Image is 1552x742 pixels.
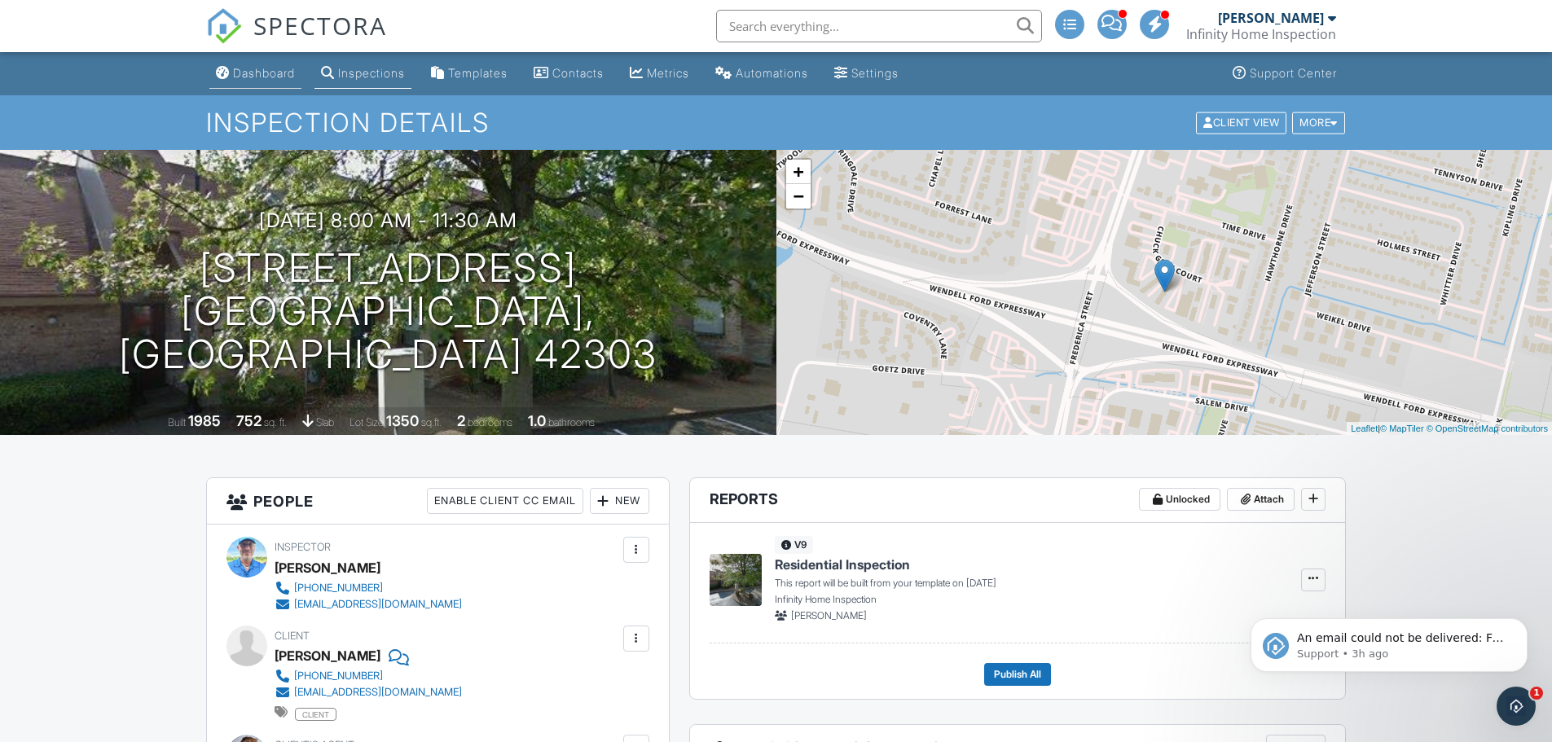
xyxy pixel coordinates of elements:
[264,416,287,428] span: sq. ft.
[259,209,517,231] h3: [DATE] 8:00 am - 11:30 am
[1194,116,1290,128] a: Client View
[209,59,301,89] a: Dashboard
[294,582,383,595] div: [PHONE_NUMBER]
[314,59,411,89] a: Inspections
[275,668,462,684] a: [PHONE_NUMBER]
[1497,687,1536,726] iframe: Intercom live chat
[275,684,462,700] a: [EMAIL_ADDRESS][DOMAIN_NAME]
[188,412,221,429] div: 1985
[528,412,546,429] div: 1.0
[1226,584,1552,698] iframe: Intercom notifications message
[294,670,383,683] div: [PHONE_NUMBER]
[1347,422,1552,436] div: |
[316,416,334,428] span: slab
[828,59,905,89] a: Settings
[294,686,462,699] div: [EMAIL_ADDRESS][DOMAIN_NAME]
[275,580,462,596] a: [PHONE_NUMBER]
[275,596,462,612] a: [EMAIL_ADDRESS][DOMAIN_NAME]
[233,66,295,80] div: Dashboard
[709,59,815,89] a: Automations (Advanced)
[1427,424,1548,433] a: © OpenStreetMap contributors
[338,66,405,80] div: Inspections
[1380,424,1424,433] a: © MapTiler
[468,416,512,428] span: bedrooms
[295,708,336,721] span: client
[457,412,465,429] div: 2
[448,66,508,80] div: Templates
[206,22,387,56] a: SPECTORA
[236,412,262,429] div: 752
[552,66,604,80] div: Contacts
[386,412,419,429] div: 1350
[786,184,811,209] a: Zoom out
[590,488,649,514] div: New
[294,598,462,611] div: [EMAIL_ADDRESS][DOMAIN_NAME]
[275,643,380,668] div: [PERSON_NAME]
[350,416,384,428] span: Lot Size
[168,416,186,428] span: Built
[253,8,387,42] span: SPECTORA
[206,108,1347,137] h1: Inspection Details
[206,8,242,44] img: The Best Home Inspection Software - Spectora
[527,59,610,89] a: Contacts
[275,630,310,642] span: Client
[427,488,583,514] div: Enable Client CC Email
[207,478,669,525] h3: People
[1186,26,1336,42] div: Infinity Home Inspection
[1196,112,1286,134] div: Client View
[736,66,808,80] div: Automations
[647,66,689,80] div: Metrics
[26,247,750,375] h1: [STREET_ADDRESS] [GEOGRAPHIC_DATA], [GEOGRAPHIC_DATA] 42303
[1530,687,1543,700] span: 1
[275,555,380,580] div: [PERSON_NAME]
[424,59,514,89] a: Templates
[623,59,696,89] a: Metrics
[716,10,1042,42] input: Search everything...
[548,416,595,428] span: bathrooms
[421,416,442,428] span: sq.ft.
[1218,10,1324,26] div: [PERSON_NAME]
[275,541,331,553] span: Inspector
[1351,424,1378,433] a: Leaflet
[1250,66,1337,80] div: Support Center
[786,160,811,184] a: Zoom in
[851,66,899,80] div: Settings
[1292,112,1345,134] div: More
[1226,59,1343,89] a: Support Center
